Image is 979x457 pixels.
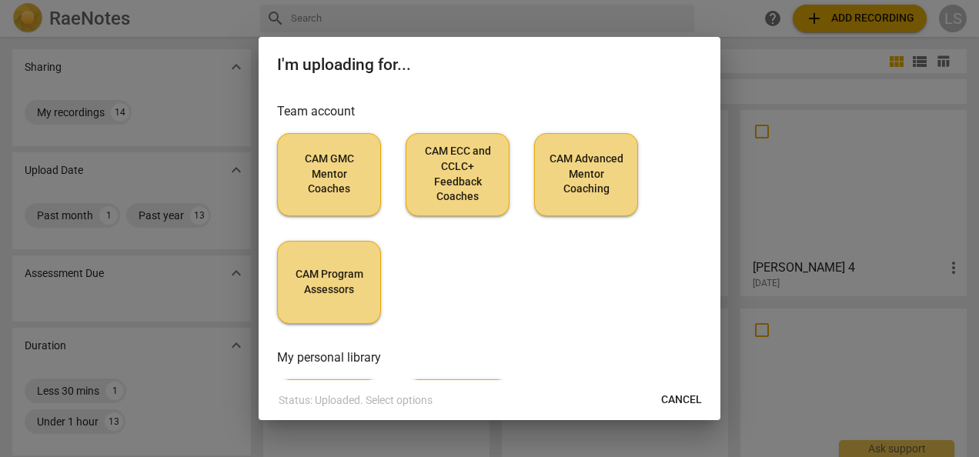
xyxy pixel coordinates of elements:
[277,55,702,75] h2: I'm uploading for...
[277,241,381,324] button: CAM Program Assessors
[279,392,433,409] p: Status: Uploaded. Select options
[277,349,702,367] h3: My personal library
[649,386,714,414] button: Cancel
[277,102,702,121] h3: Team account
[406,133,510,216] button: CAM ECC and CCLC+ Feedback Coaches
[277,133,381,216] button: CAM GMC Mentor Coaches
[290,267,368,297] span: CAM Program Assessors
[661,392,702,408] span: Cancel
[290,152,368,197] span: CAM GMC Mentor Coaches
[419,144,496,204] span: CAM ECC and CCLC+ Feedback Coaches
[547,152,625,197] span: CAM Advanced Mentor Coaching
[534,133,638,216] button: CAM Advanced Mentor Coaching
